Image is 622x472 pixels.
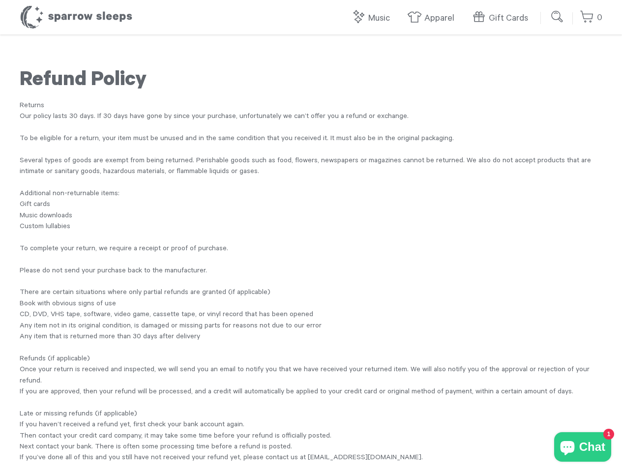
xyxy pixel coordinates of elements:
[580,7,602,29] a: 0
[548,7,567,27] input: Submit
[20,5,133,29] h1: Sparrow Sleeps
[472,8,533,29] a: Gift Cards
[20,69,602,94] h1: Refund Policy
[351,8,395,29] a: Music
[551,432,614,464] inbox-online-store-chat: Shopify online store chat
[407,8,459,29] a: Apparel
